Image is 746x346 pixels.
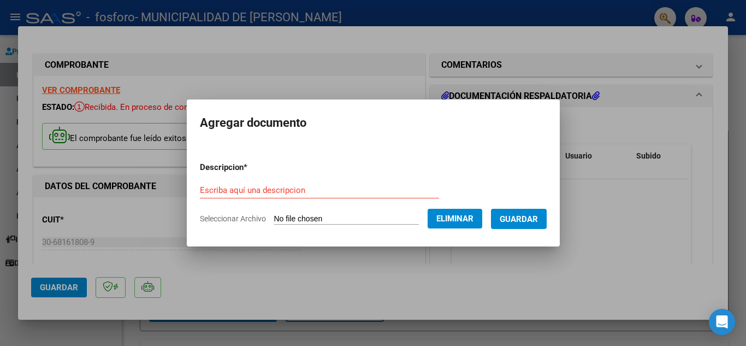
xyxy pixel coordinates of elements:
[428,209,482,228] button: Eliminar
[436,214,473,224] span: Eliminar
[709,309,735,335] div: Open Intercom Messenger
[200,214,266,223] span: Seleccionar Archivo
[500,214,538,224] span: Guardar
[200,161,304,174] p: Descripcion
[491,209,547,229] button: Guardar
[200,113,547,133] h2: Agregar documento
